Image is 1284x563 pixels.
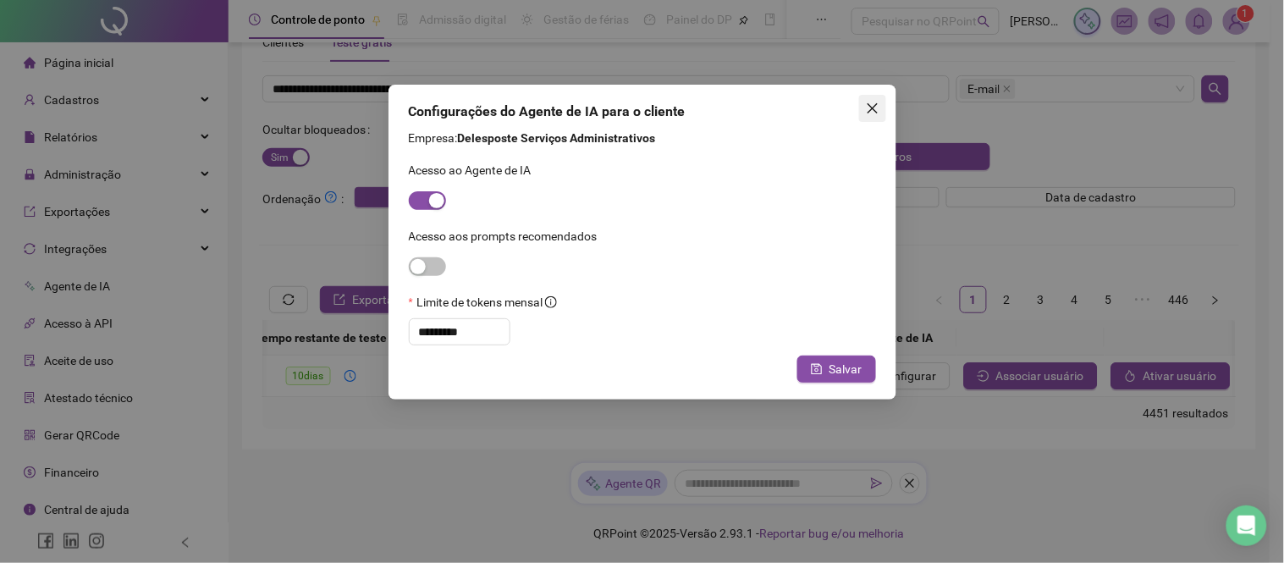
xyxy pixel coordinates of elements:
span: info-circle [545,293,557,312]
span: close [866,102,879,115]
label: Acesso aos prompts recomendados [409,227,609,246]
span: save [811,363,823,375]
div: Configurações do Agente de IA para o cliente [409,102,876,122]
span: Empresa: [409,129,876,147]
label: Acesso ao Agente de IA [409,161,543,179]
span: Salvar [829,360,862,378]
span: Limite de tokens mensal [416,293,543,312]
button: Close [859,95,886,122]
div: Open Intercom Messenger [1226,505,1267,546]
button: Salvar [797,356,876,383]
span: Delesposte Serviços Administrativos [458,131,656,145]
